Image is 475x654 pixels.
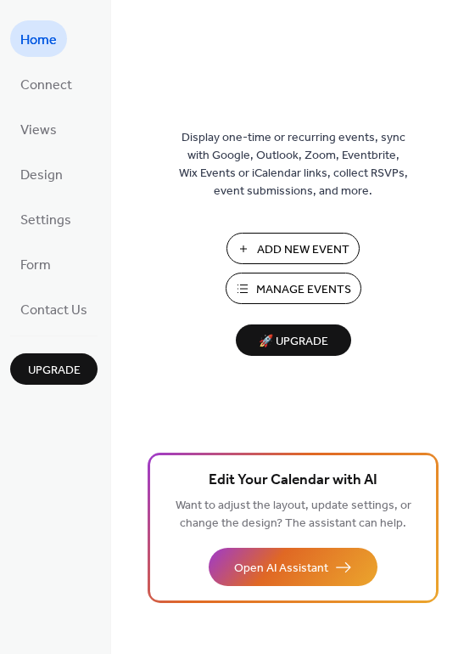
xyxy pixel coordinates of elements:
[226,233,360,264] button: Add New Event
[20,27,57,54] span: Home
[20,297,87,324] span: Contact Us
[176,494,411,535] span: Want to adjust the layout, update settings, or change the design? The assistant can help.
[257,241,349,259] span: Add New Event
[226,273,361,304] button: Manage Events
[10,353,98,385] button: Upgrade
[179,129,408,200] span: Display one-time or recurring events, sync with Google, Outlook, Zoom, Eventbrite, Wix Events or ...
[256,281,351,299] span: Manage Events
[209,469,377,493] span: Edit Your Calendar with AI
[20,252,51,279] span: Form
[10,65,82,102] a: Connect
[10,245,61,282] a: Form
[20,162,63,189] span: Design
[10,110,67,147] a: Views
[236,324,351,356] button: 🚀 Upgrade
[10,200,81,237] a: Settings
[28,362,81,380] span: Upgrade
[20,117,57,144] span: Views
[20,207,71,234] span: Settings
[209,548,377,586] button: Open AI Assistant
[10,290,98,327] a: Contact Us
[20,72,72,99] span: Connect
[234,560,328,578] span: Open AI Assistant
[10,155,73,192] a: Design
[246,330,341,353] span: 🚀 Upgrade
[10,20,67,57] a: Home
